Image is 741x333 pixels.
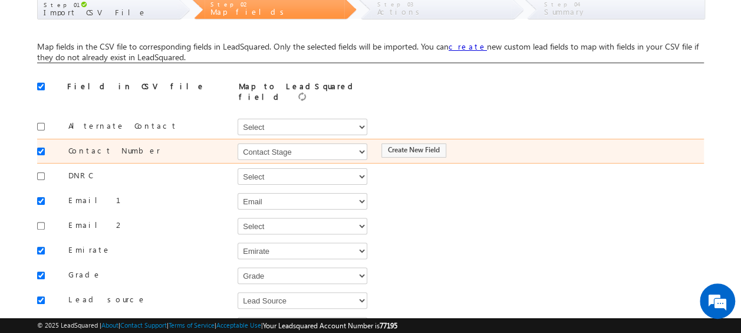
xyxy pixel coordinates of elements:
label: Contact Number [50,145,204,156]
label: DNRC [50,170,204,181]
span: Step 03 [377,1,413,8]
span: Your Leadsquared Account Number is [263,321,397,330]
span: Import CSV File [44,7,147,17]
label: Email 1 [50,195,204,205]
div: Map fields in the CSV file to corresponding fields in LeadSquared. Only the selected fields will ... [37,41,704,63]
span: Actions [377,6,424,17]
label: Alternate Contact [50,120,204,131]
img: Refresh LeadSquared fields [298,92,306,101]
span: © 2025 LeadSquared | | | | | [37,320,397,331]
img: d_60004797649_company_0_60004797649 [20,62,50,77]
a: Contact Support [120,321,167,329]
div: Chat with us now [61,62,198,77]
button: Create New Field [381,143,446,158]
span: Summary [544,6,586,17]
textarea: Type your message and hit 'Enter' [15,109,215,246]
label: Emirate [50,244,204,255]
div: Minimize live chat window [193,6,222,34]
label: Email 2 [50,220,204,230]
a: create [449,41,487,51]
a: Acceptable Use [216,321,261,329]
span: Map fields [210,6,288,17]
div: Map to LeadSquared field [239,81,393,103]
a: Terms of Service [169,321,215,329]
span: Step 04 [544,1,581,8]
label: Lead source [50,294,204,305]
span: Step 02 [210,1,246,8]
label: Grade [50,269,204,280]
em: Start Chat [160,255,214,271]
span: Step 01 [44,1,78,8]
a: About [101,321,118,329]
div: Field in CSV file [67,81,221,97]
span: 77195 [380,321,397,330]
